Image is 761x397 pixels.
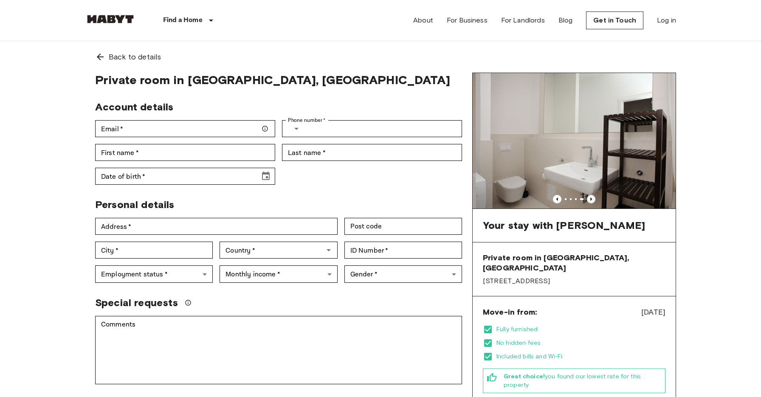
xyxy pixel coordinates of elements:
[85,41,676,73] a: Back to details
[504,373,545,380] b: Great choice!
[95,218,338,235] div: Address
[288,120,305,137] button: Select country
[496,352,665,361] span: Included bills and Wi-Fi
[95,101,173,113] span: Account details
[344,242,462,259] div: ID Number
[109,51,161,62] span: Back to details
[501,15,545,25] a: For Landlords
[85,15,136,23] img: Habyt
[257,168,274,185] button: Choose date
[641,307,665,318] span: [DATE]
[496,325,665,334] span: Fully furnished
[483,219,645,232] span: Your stay with [PERSON_NAME]
[95,242,213,259] div: City
[504,372,662,389] span: you found our lowest rate for this property
[163,15,203,25] p: Find a Home
[95,316,462,384] div: Comments
[483,253,665,273] span: Private room in [GEOGRAPHIC_DATA], [GEOGRAPHIC_DATA]
[95,73,462,87] span: Private room in [GEOGRAPHIC_DATA], [GEOGRAPHIC_DATA]
[344,218,462,235] div: Post code
[95,198,174,211] span: Personal details
[483,276,665,286] span: [STREET_ADDRESS]
[587,195,595,203] button: Previous image
[657,15,676,25] a: Log in
[413,15,433,25] a: About
[483,307,537,317] span: Move-in from:
[288,116,326,124] label: Phone number
[95,144,275,161] div: First name
[282,144,462,161] div: Last name
[447,15,488,25] a: For Business
[95,296,178,309] span: Special requests
[262,125,268,132] svg: Make sure your email is correct — we'll send your booking details there.
[476,73,679,208] img: Marketing picture of unit DE-01-196-02M
[553,195,561,203] button: Previous image
[496,339,665,347] span: No hidden fees
[323,244,335,256] button: Open
[185,299,192,306] svg: We'll do our best to accommodate your request, but please note we can't guarantee it will be poss...
[95,120,275,137] div: Email
[586,11,643,29] a: Get in Touch
[558,15,573,25] a: Blog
